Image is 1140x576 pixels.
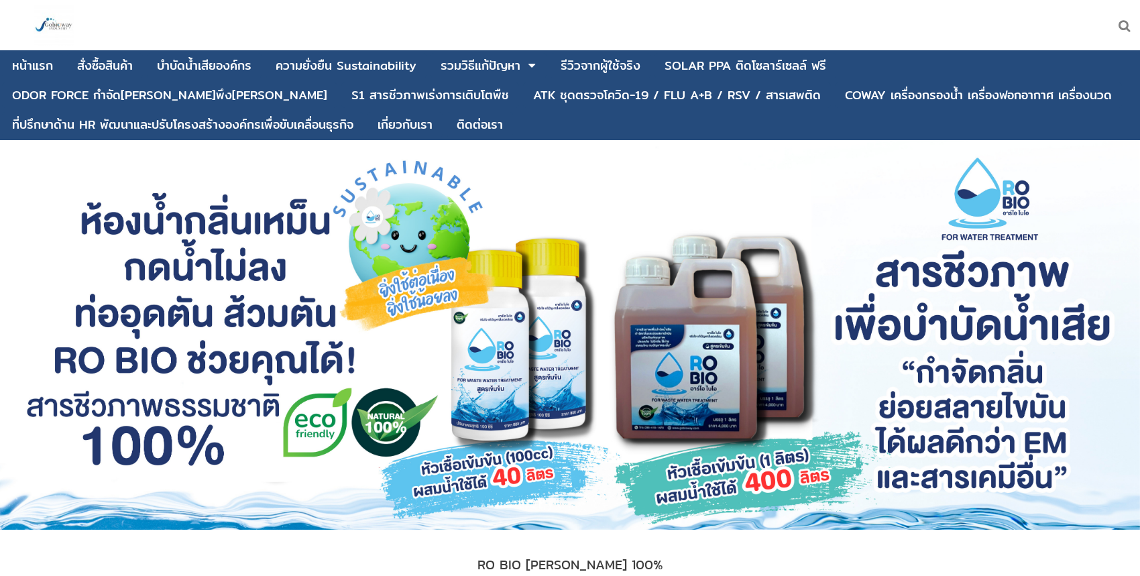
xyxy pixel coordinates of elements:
div: รีวิวจากผู้ใช้จริง [561,60,640,72]
div: เกี่ยวกับเรา [378,119,433,131]
a: สั่งซื้อสินค้า [77,53,133,78]
div: ความยั่งยืน Sustainability [276,60,416,72]
a: ATK ชุดตรวจโควิด-19 / FLU A+B / RSV / สารเสพติด [533,82,821,108]
div: SOLAR PPA ติดโซลาร์เซลล์ ฟรี [665,60,826,72]
a: ที่ปรึกษาด้าน HR พัฒนาและปรับโครงสร้างองค์กรเพื่อขับเคลื่อนธุรกิจ [12,112,353,137]
div: หน้าแรก [12,60,53,72]
div: ODOR FORCE กำจัด[PERSON_NAME]พึง[PERSON_NAME] [12,89,327,101]
img: large-1644130236041.jpg [34,5,74,46]
div: S1 สารชีวภาพเร่งการเติบโตพืช [351,89,509,101]
a: S1 สารชีวภาพเร่งการเติบโตพืช [351,82,509,108]
a: ติดต่อเรา [457,112,503,137]
a: ODOR FORCE กำจัด[PERSON_NAME]พึง[PERSON_NAME] [12,82,327,108]
div: รวมวิธีแก้ปัญหา [441,60,520,72]
div: สั่งซื้อสินค้า [77,60,133,72]
div: บําบัดน้ำเสียองค์กร [157,60,251,72]
a: รีวิวจากผู้ใช้จริง [561,53,640,78]
div: ที่ปรึกษาด้าน HR พัฒนาและปรับโครงสร้างองค์กรเพื่อขับเคลื่อนธุรกิจ [12,119,353,131]
a: บําบัดน้ำเสียองค์กร [157,53,251,78]
a: ความยั่งยืน Sustainability [276,53,416,78]
a: หน้าแรก [12,53,53,78]
a: เกี่ยวกับเรา [378,112,433,137]
div: COWAY เครื่องกรองน้ำ เครื่องฟอกอากาศ เครื่องนวด [845,89,1112,101]
div: ATK ชุดตรวจโควิด-19 / FLU A+B / RSV / สารเสพติด [533,89,821,101]
div: ติดต่อเรา [457,119,503,131]
a: SOLAR PPA ติดโซลาร์เซลล์ ฟรี [665,53,826,78]
a: COWAY เครื่องกรองน้ำ เครื่องฟอกอากาศ เครื่องนวด [845,82,1112,108]
a: รวมวิธีแก้ปัญหา [441,53,520,78]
